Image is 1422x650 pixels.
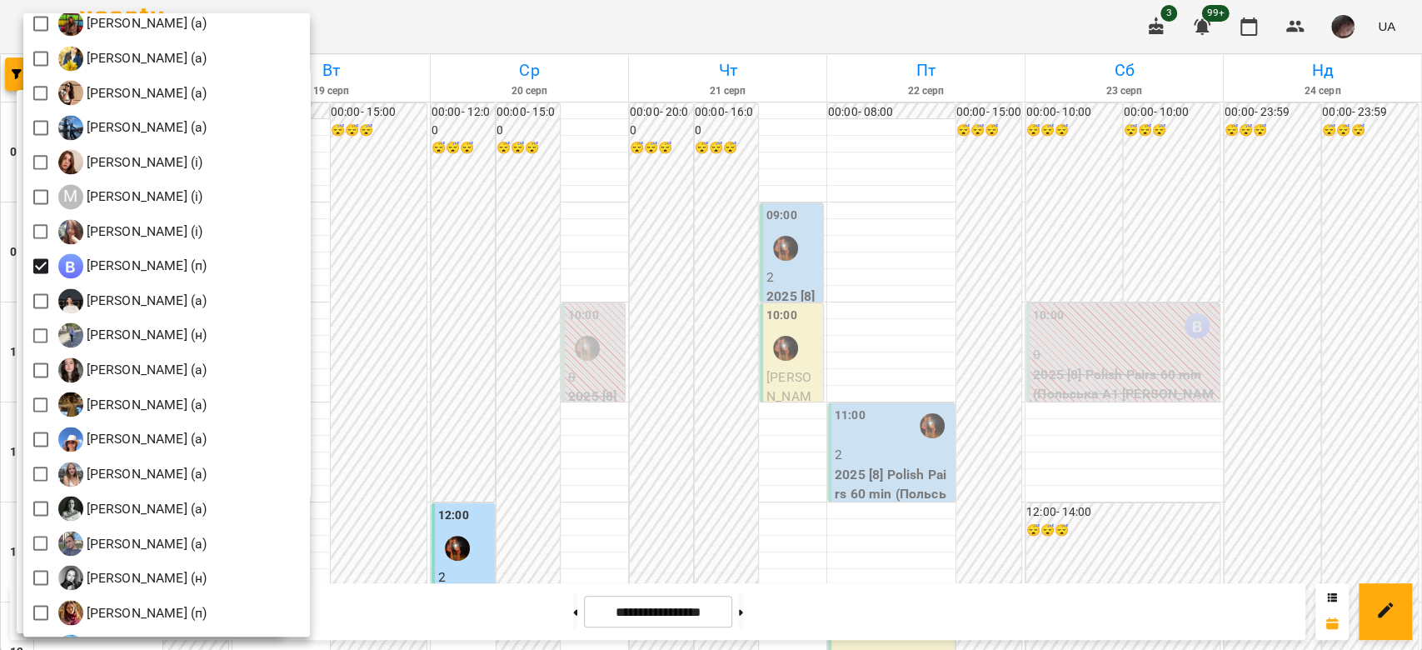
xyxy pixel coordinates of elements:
p: [PERSON_NAME] (а) [83,395,207,415]
a: Л [PERSON_NAME] (а) [58,11,207,36]
a: М [PERSON_NAME] (і) [58,149,203,174]
div: Петрук Дар'я (п) [58,600,207,625]
a: М [PERSON_NAME] (а) [58,115,207,140]
div: Наталія Марценюк (а) [58,427,207,452]
img: Н [58,427,83,452]
div: Мельник Надія (і) [58,184,203,209]
img: Н [58,462,83,487]
img: П [58,531,83,556]
a: М [PERSON_NAME] (а) [58,80,207,105]
div: Ольга Гелівер (а) [58,496,207,521]
p: [PERSON_NAME] (а) [83,83,207,103]
p: [PERSON_NAME] (а) [83,291,207,311]
div: Михайлик Альона Михайлівна (і) [58,219,203,244]
a: П [PERSON_NAME] (п) [58,600,207,625]
img: М [58,253,83,278]
p: [PERSON_NAME] (н) [83,567,207,587]
div: Наливайко Максим (а) [58,392,207,417]
img: М [58,149,83,174]
p: [PERSON_NAME] (п) [83,602,207,622]
p: [PERSON_NAME] (а) [83,360,207,380]
p: [PERSON_NAME] (а) [83,48,207,68]
a: М [PERSON_NAME] (і) [58,184,203,209]
div: Логвіненко Оксана Віталіївна (а) [58,11,207,36]
p: [PERSON_NAME] (а) [83,464,207,484]
a: П [PERSON_NAME] (а) [58,531,207,556]
p: [PERSON_NAME] (і) [83,222,203,242]
img: О [58,496,83,521]
div: М [58,184,83,209]
div: Мірошніченко Вікторія Сергіївна (н) [58,322,207,347]
img: Н [58,392,83,417]
img: П [58,565,83,590]
div: Названова Марія Олегівна (а) [58,357,207,382]
div: Матюк Маргарита (і) [58,149,203,174]
img: П [58,600,83,625]
p: [PERSON_NAME] (і) [83,152,203,172]
img: Л [58,46,83,71]
img: Н [58,357,83,382]
div: Мірошник Михайло Павлович (а) [58,288,207,313]
img: М [58,80,83,105]
a: М [PERSON_NAME] (і) [58,219,203,244]
img: М [58,288,83,313]
p: [PERSON_NAME] (а) [83,13,207,33]
img: Л [58,11,83,36]
a: Н [PERSON_NAME] (а) [58,392,207,417]
a: О [PERSON_NAME] (а) [58,496,207,521]
a: М [PERSON_NAME] (п) [58,253,207,278]
p: [PERSON_NAME] (а) [83,117,207,137]
img: М [58,219,83,244]
a: М [PERSON_NAME] (а) [58,288,207,313]
p: [PERSON_NAME] (п) [83,256,207,276]
div: Нінова Ольга Миколаївна (а) [58,462,207,487]
a: Н [PERSON_NAME] (а) [58,427,207,452]
p: [PERSON_NAME] (а) [83,498,207,518]
a: Н [PERSON_NAME] (а) [58,462,207,487]
p: [PERSON_NAME] (а) [83,533,207,553]
img: М [58,115,83,140]
div: Малярська Христина Борисівна (а) [58,80,207,105]
p: [PERSON_NAME] (і) [83,187,203,207]
p: [PERSON_NAME] (н) [83,325,207,345]
div: Першина Валерія Андріївна (н) [58,565,207,590]
a: М [PERSON_NAME] (н) [58,322,207,347]
div: Мартем’янова Маргарита Анатоліївна (а) [58,115,207,140]
a: Н [PERSON_NAME] (а) [58,357,207,382]
div: Павленко Світлана (а) [58,531,207,556]
a: П [PERSON_NAME] (н) [58,565,207,590]
a: Л [PERSON_NAME] (а) [58,46,207,71]
div: Михайлюк Владислав Віталійович (п) [58,253,207,278]
div: Лілія Савинська (а) [58,46,207,71]
img: М [58,322,83,347]
p: [PERSON_NAME] (а) [83,429,207,449]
